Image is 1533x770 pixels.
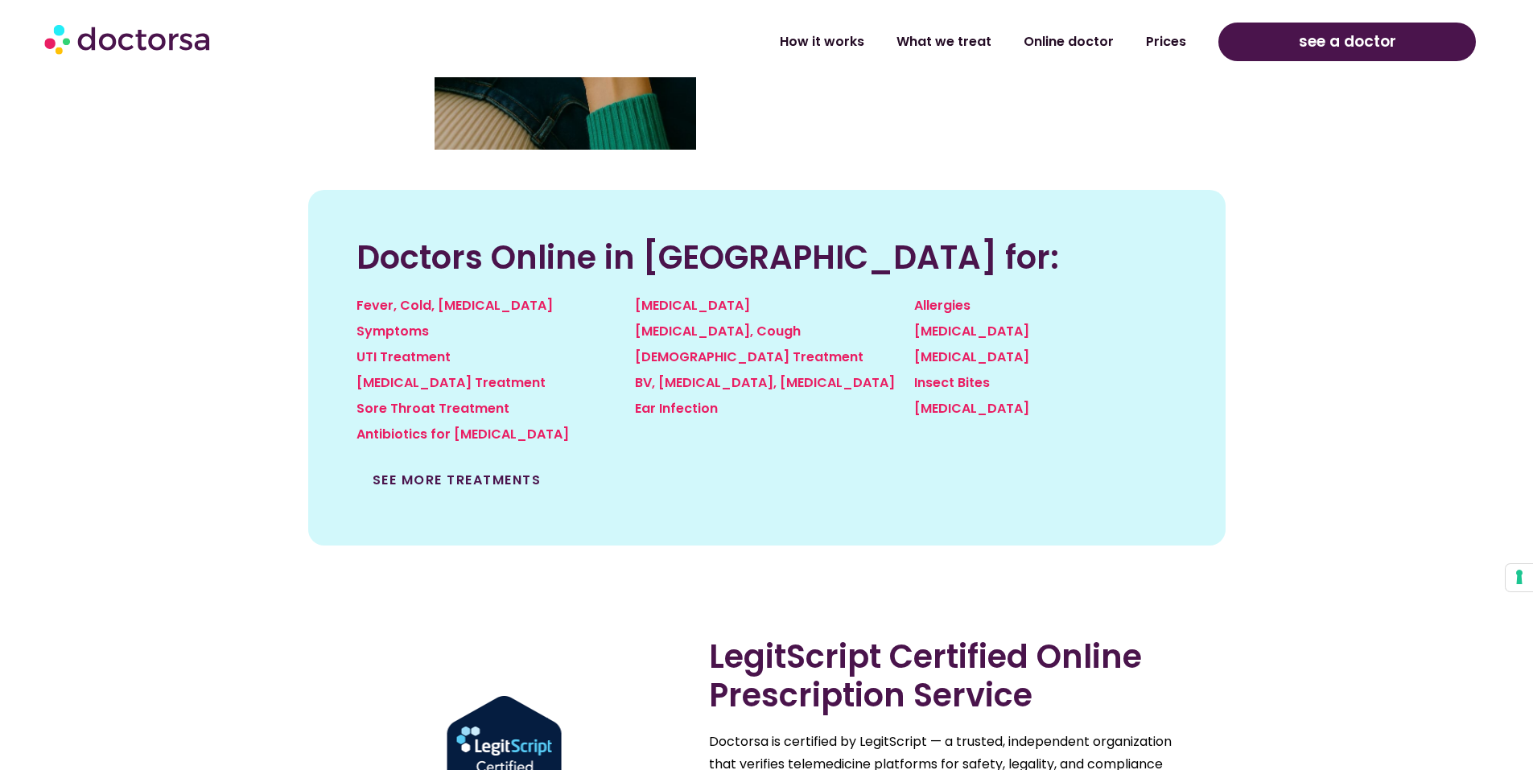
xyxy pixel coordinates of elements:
[356,373,546,392] a: [MEDICAL_DATA] Treatment
[635,322,801,340] a: [MEDICAL_DATA], Cough
[914,296,970,315] a: Allergies
[914,373,990,392] a: Insect Bites
[396,23,1202,60] nav: Menu
[356,425,569,443] a: Antibiotics for [MEDICAL_DATA]
[635,399,718,418] a: Ear Infection
[914,399,1029,418] a: [MEDICAL_DATA]
[373,471,542,489] a: See more treatments
[914,322,1029,340] a: [MEDICAL_DATA]
[914,348,1029,366] a: [MEDICAL_DATA]
[356,296,553,340] a: Fever, Cold, [MEDICAL_DATA] Symptoms
[1506,564,1533,591] button: Your consent preferences for tracking technologies
[1299,29,1396,55] span: see a doctor
[1130,23,1202,60] a: Prices
[356,238,1177,277] h2: Doctors Online in [GEOGRAPHIC_DATA] for:
[635,348,863,366] a: [DEMOGRAPHIC_DATA] Treatment
[635,296,750,315] a: [MEDICAL_DATA]
[709,637,1226,714] h2: LegitScript Certified Online Prescription Service
[356,348,451,366] a: UTI Treatment
[764,23,880,60] a: How it works
[880,23,1008,60] a: What we treat
[652,373,773,392] a: , [MEDICAL_DATA]
[773,373,895,392] a: , [MEDICAL_DATA]
[635,373,652,392] a: BV
[356,399,509,418] a: Sore Throat Treatment
[1008,23,1130,60] a: Online doctor
[1218,23,1476,61] a: see a doctor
